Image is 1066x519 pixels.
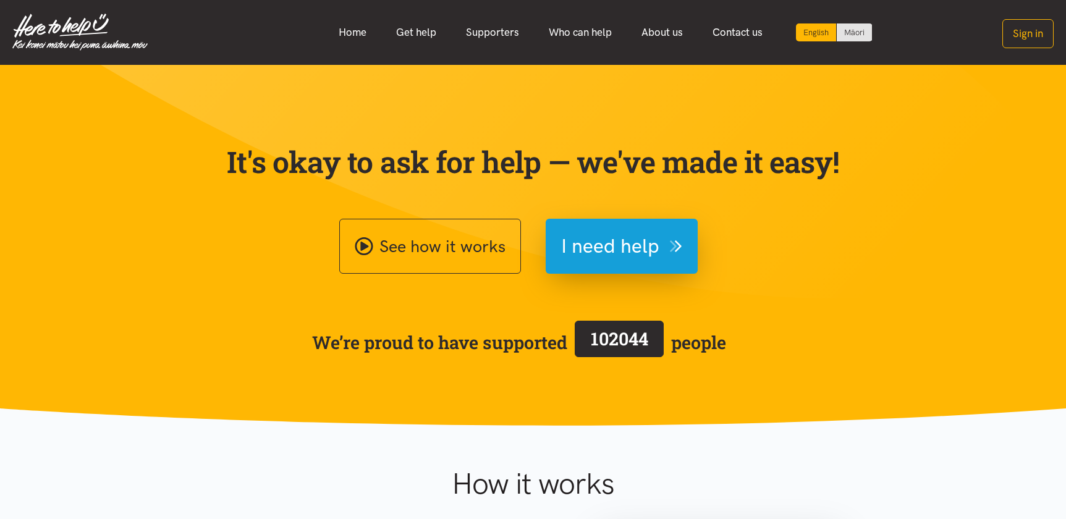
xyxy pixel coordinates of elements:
[312,318,726,366] span: We’re proud to have supported people
[546,219,698,274] button: I need help
[567,318,671,366] a: 102044
[698,19,777,46] a: Contact us
[796,23,837,41] div: Current language
[1002,19,1054,48] button: Sign in
[12,14,148,51] img: Home
[591,327,648,350] span: 102044
[796,23,873,41] div: Language toggle
[339,219,521,274] a: See how it works
[324,19,381,46] a: Home
[224,144,842,180] p: It's okay to ask for help — we've made it easy!
[451,19,534,46] a: Supporters
[381,19,451,46] a: Get help
[534,19,627,46] a: Who can help
[561,230,659,262] span: I need help
[627,19,698,46] a: About us
[331,466,735,502] h1: How it works
[837,23,872,41] a: Switch to Te Reo Māori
